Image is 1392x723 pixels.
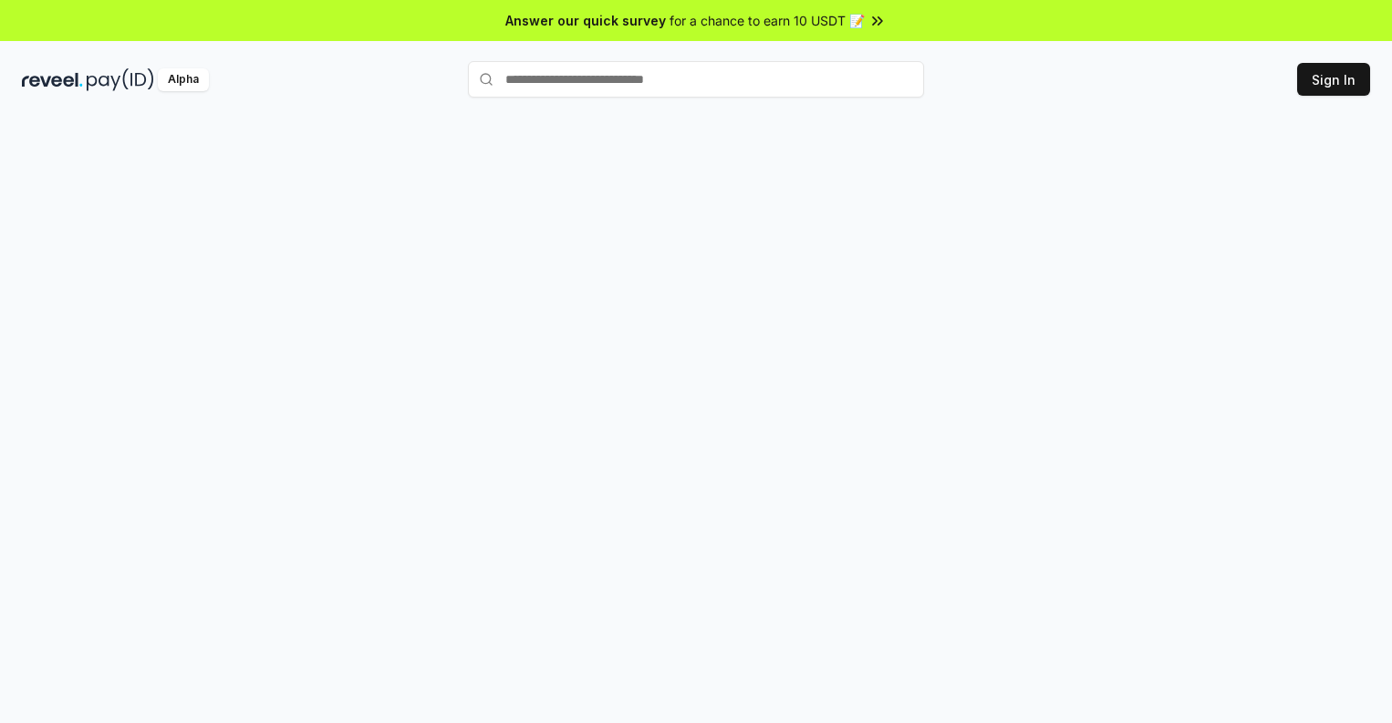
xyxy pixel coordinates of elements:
[1297,63,1370,96] button: Sign In
[87,68,154,91] img: pay_id
[505,11,666,30] span: Answer our quick survey
[22,68,83,91] img: reveel_dark
[158,68,209,91] div: Alpha
[670,11,865,30] span: for a chance to earn 10 USDT 📝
